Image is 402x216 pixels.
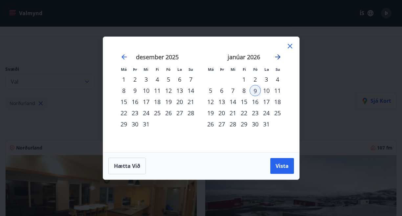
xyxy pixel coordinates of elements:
small: Má [208,67,214,72]
td: Choose miðvikudagur, 10. desember 2025 as your check-out date. It’s available. [141,85,152,96]
div: 21 [227,107,238,119]
div: 2 [129,74,141,85]
td: Choose fimmtudagur, 4. desember 2025 as your check-out date. It’s available. [152,74,163,85]
div: 18 [272,96,283,107]
div: 22 [118,107,129,119]
div: 30 [129,119,141,130]
td: Choose miðvikudagur, 14. janúar 2026 as your check-out date. It’s available. [227,96,238,107]
div: 23 [250,107,261,119]
small: La [264,67,269,72]
td: Choose föstudagur, 5. desember 2025 as your check-out date. It’s available. [163,74,174,85]
div: 3 [261,74,272,85]
small: Fö [253,67,257,72]
div: 7 [185,74,196,85]
td: Choose sunnudagur, 4. janúar 2026 as your check-out date. It’s available. [272,74,283,85]
div: 31 [141,119,152,130]
small: Þr [133,67,137,72]
div: 18 [152,96,163,107]
div: 14 [185,85,196,96]
td: Choose mánudagur, 26. janúar 2026 as your check-out date. It’s available. [205,119,216,130]
td: Choose laugardagur, 31. janúar 2026 as your check-out date. It’s available. [261,119,272,130]
div: 19 [163,96,174,107]
div: 12 [163,85,174,96]
td: Choose miðvikudagur, 7. janúar 2026 as your check-out date. It’s available. [227,85,238,96]
div: 17 [261,96,272,107]
div: 1 [118,74,129,85]
div: 30 [250,119,261,130]
div: 9 [129,85,141,96]
td: Choose laugardagur, 17. janúar 2026 as your check-out date. It’s available. [261,96,272,107]
small: Má [121,67,127,72]
td: Choose þriðjudagur, 16. desember 2025 as your check-out date. It’s available. [129,96,141,107]
div: 21 [185,96,196,107]
div: 29 [238,119,250,130]
div: 22 [238,107,250,119]
td: Choose mánudagur, 15. desember 2025 as your check-out date. It’s available. [118,96,129,107]
td: Choose föstudagur, 30. janúar 2026 as your check-out date. It’s available. [250,119,261,130]
td: Choose þriðjudagur, 6. janúar 2026 as your check-out date. It’s available. [216,85,227,96]
div: Move forward to switch to the next month. [274,53,282,61]
div: 24 [261,107,272,119]
div: 23 [129,107,141,119]
div: 14 [227,96,238,107]
div: 28 [227,119,238,130]
div: 11 [152,85,163,96]
small: Mi [144,67,148,72]
div: 10 [141,85,152,96]
div: 1 [238,74,250,85]
td: Choose miðvikudagur, 28. janúar 2026 as your check-out date. It’s available. [227,119,238,130]
td: Choose þriðjudagur, 9. desember 2025 as your check-out date. It’s available. [129,85,141,96]
div: Calendar [111,45,291,144]
div: 25 [152,107,163,119]
div: 25 [272,107,283,119]
div: Move backward to switch to the previous month. [120,53,128,61]
strong: janúar 2026 [228,53,260,61]
div: 6 [174,74,185,85]
div: 16 [250,96,261,107]
div: 13 [174,85,185,96]
span: Vista [276,162,289,170]
div: 2 [250,74,261,85]
div: 29 [118,119,129,130]
td: Choose sunnudagur, 14. desember 2025 as your check-out date. It’s available. [185,85,196,96]
td: Choose mánudagur, 8. desember 2025 as your check-out date. It’s available. [118,85,129,96]
small: La [177,67,182,72]
td: Choose miðvikudagur, 17. desember 2025 as your check-out date. It’s available. [141,96,152,107]
td: Choose sunnudagur, 7. desember 2025 as your check-out date. It’s available. [185,74,196,85]
td: Choose sunnudagur, 11. janúar 2026 as your check-out date. It’s available. [272,85,283,96]
td: Choose fimmtudagur, 15. janúar 2026 as your check-out date. It’s available. [238,96,250,107]
td: Choose sunnudagur, 21. desember 2025 as your check-out date. It’s available. [185,96,196,107]
div: 7 [227,85,238,96]
div: 10 [261,85,272,96]
div: 27 [216,119,227,130]
button: Vista [270,158,294,174]
td: Choose föstudagur, 26. desember 2025 as your check-out date. It’s available. [163,107,174,119]
td: Choose föstudagur, 12. desember 2025 as your check-out date. It’s available. [163,85,174,96]
td: Choose fimmtudagur, 11. desember 2025 as your check-out date. It’s available. [152,85,163,96]
div: 3 [141,74,152,85]
td: Choose laugardagur, 27. desember 2025 as your check-out date. It’s available. [174,107,185,119]
td: Choose föstudagur, 16. janúar 2026 as your check-out date. It’s available. [250,96,261,107]
div: 6 [216,85,227,96]
td: Choose laugardagur, 24. janúar 2026 as your check-out date. It’s available. [261,107,272,119]
td: Choose þriðjudagur, 30. desember 2025 as your check-out date. It’s available. [129,119,141,130]
td: Choose þriðjudagur, 23. desember 2025 as your check-out date. It’s available. [129,107,141,119]
div: 15 [238,96,250,107]
div: 26 [163,107,174,119]
td: Choose miðvikudagur, 31. desember 2025 as your check-out date. It’s available. [141,119,152,130]
td: Choose sunnudagur, 25. janúar 2026 as your check-out date. It’s available. [272,107,283,119]
td: Choose fimmtudagur, 1. janúar 2026 as your check-out date. It’s available. [238,74,250,85]
div: 16 [129,96,141,107]
div: 24 [141,107,152,119]
div: 27 [174,107,185,119]
td: Choose sunnudagur, 28. desember 2025 as your check-out date. It’s available. [185,107,196,119]
small: Su [276,67,280,72]
td: Choose miðvikudagur, 24. desember 2025 as your check-out date. It’s available. [141,107,152,119]
td: Choose fimmtudagur, 25. desember 2025 as your check-out date. It’s available. [152,107,163,119]
small: Fi [243,67,246,72]
div: 20 [174,96,185,107]
td: Choose mánudagur, 1. desember 2025 as your check-out date. It’s available. [118,74,129,85]
div: 5 [205,85,216,96]
td: Choose mánudagur, 12. janúar 2026 as your check-out date. It’s available. [205,96,216,107]
td: Selected as start date. föstudagur, 9. janúar 2026 [250,85,261,96]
